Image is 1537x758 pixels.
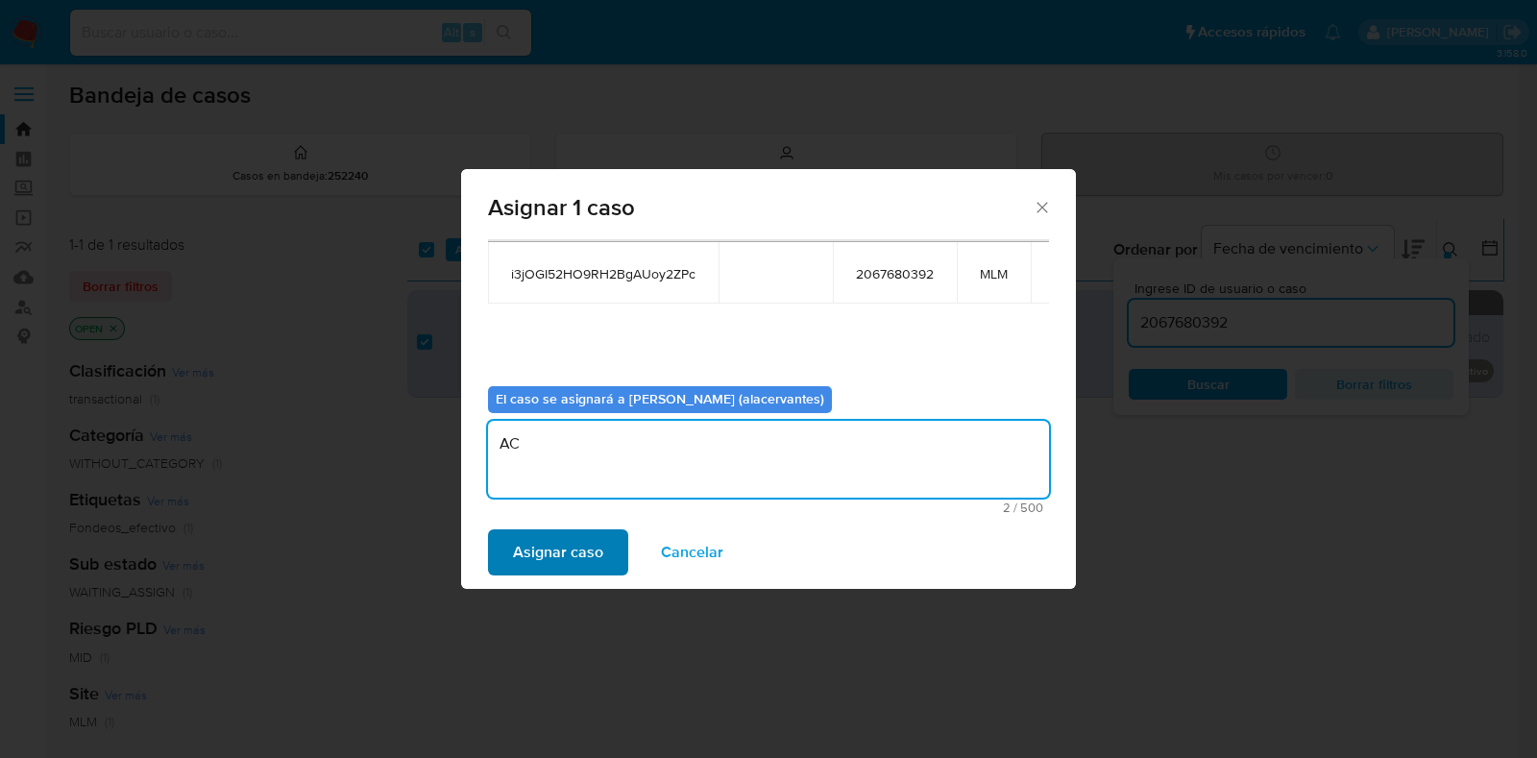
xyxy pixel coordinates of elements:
[461,169,1076,589] div: assign-modal
[488,196,1033,219] span: Asignar 1 caso
[661,531,723,574] span: Cancelar
[488,421,1049,498] textarea: AC
[494,501,1043,514] span: Máximo 500 caracteres
[511,265,695,282] span: i3jOGI52HO9RH2BgAUoy2ZPc
[1033,198,1050,215] button: Cerrar ventana
[980,265,1008,282] span: MLM
[496,389,824,408] b: El caso se asignará a [PERSON_NAME] (alacervantes)
[636,529,748,575] button: Cancelar
[488,529,628,575] button: Asignar caso
[856,265,934,282] span: 2067680392
[513,531,603,574] span: Asignar caso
